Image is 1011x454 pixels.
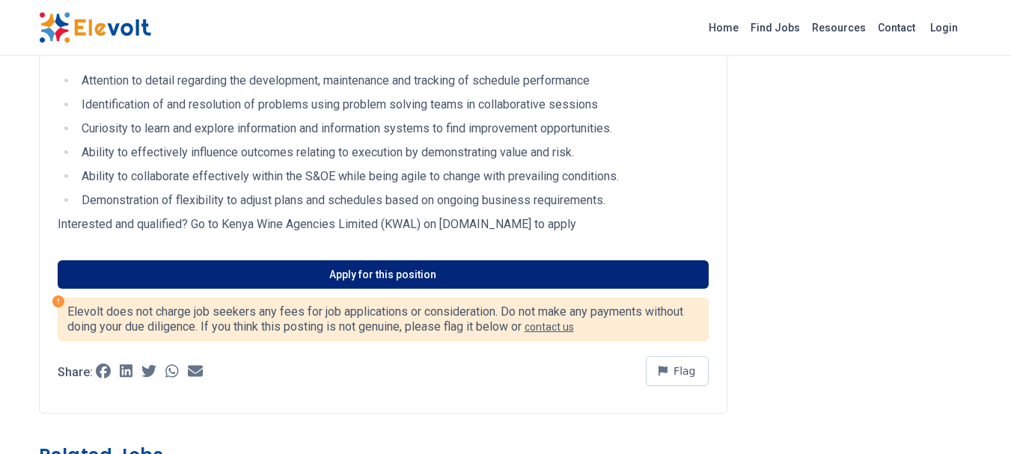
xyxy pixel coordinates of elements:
li: Identification of and resolution of problems using problem solving teams in collaborative sessions [77,96,709,114]
iframe: Chat Widget [936,382,1011,454]
button: Flag [646,356,709,386]
p: Elevolt does not charge job seekers any fees for job applications or consideration. Do not make a... [67,304,699,334]
li: Curiosity to learn and explore information and information systems to find improvement opportunit... [77,120,709,138]
li: Attention to detail regarding the development, maintenance and tracking of schedule performance [77,72,709,90]
a: Find Jobs [745,16,806,40]
li: Ability to collaborate effectively within the S&OE while being agile to change with prevailing co... [77,168,709,185]
img: Elevolt [39,12,151,43]
a: Login [921,13,967,43]
li: Demonstration of flexibility to adjust plans and schedules based on ongoing business requirements. [77,191,709,209]
a: Apply for this position [58,260,709,289]
li: Ability to effectively influence outcomes relating to execution by demonstrating value and risk. [77,144,709,162]
a: contact us [525,321,574,333]
a: Contact [872,16,921,40]
a: Home [703,16,745,40]
p: Interested and qualified? Go to Kenya Wine Agencies Limited (KWAL) on [DOMAIN_NAME] to apply [58,215,709,233]
a: Resources [806,16,872,40]
p: Share: [58,366,93,378]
